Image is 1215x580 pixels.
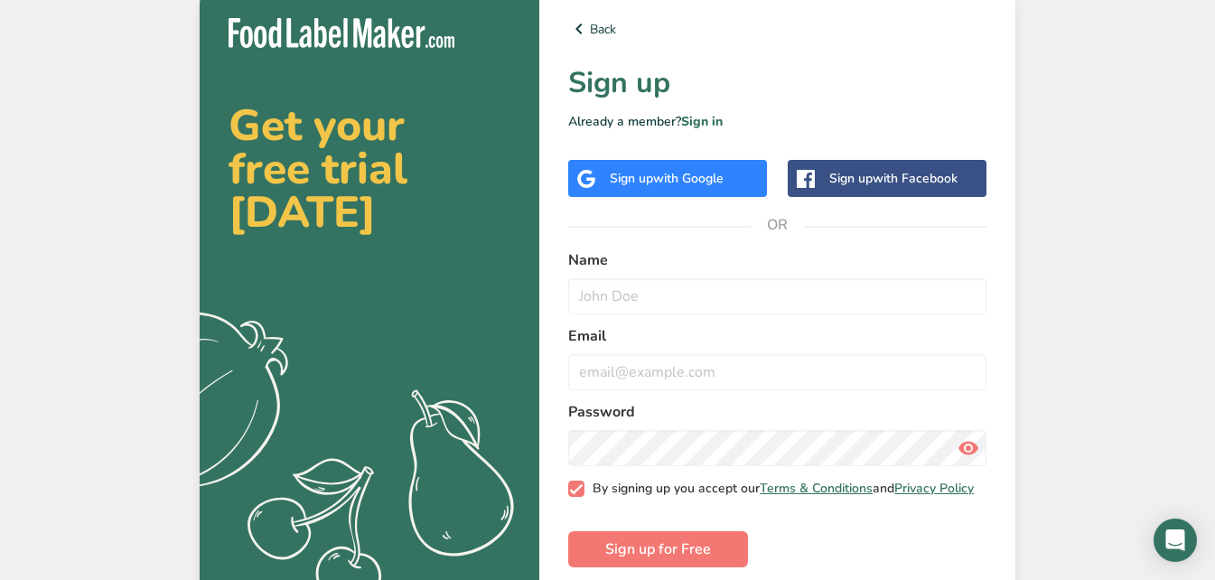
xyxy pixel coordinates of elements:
button: Sign up for Free [568,531,748,567]
a: Back [568,18,986,40]
p: Already a member? [568,112,986,131]
h1: Sign up [568,61,986,105]
a: Privacy Policy [894,480,974,497]
div: Sign up [829,169,958,188]
input: email@example.com [568,354,986,390]
span: Sign up for Free [605,538,711,560]
a: Sign in [681,113,723,130]
span: with Google [653,170,724,187]
a: Terms & Conditions [760,480,873,497]
input: John Doe [568,278,986,314]
img: Food Label Maker [229,18,454,48]
span: OR [751,198,805,252]
label: Name [568,249,986,271]
label: Email [568,325,986,347]
span: with Facebook [873,170,958,187]
label: Password [568,401,986,423]
div: Open Intercom Messenger [1154,519,1197,562]
span: By signing up you accept our and [584,481,975,497]
h2: Get your free trial [DATE] [229,104,510,234]
div: Sign up [610,169,724,188]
